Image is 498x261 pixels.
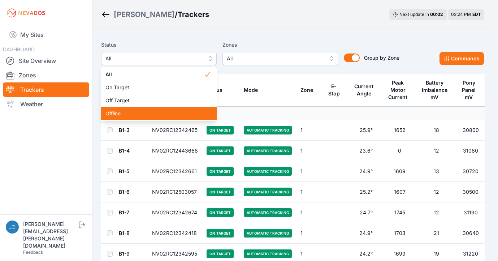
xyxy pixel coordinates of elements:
[105,84,204,91] span: On Target
[105,71,204,78] span: All
[105,54,202,63] span: All
[105,110,204,117] span: Offline
[105,97,204,104] span: Off Target
[101,52,217,65] button: All
[101,67,217,121] div: All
